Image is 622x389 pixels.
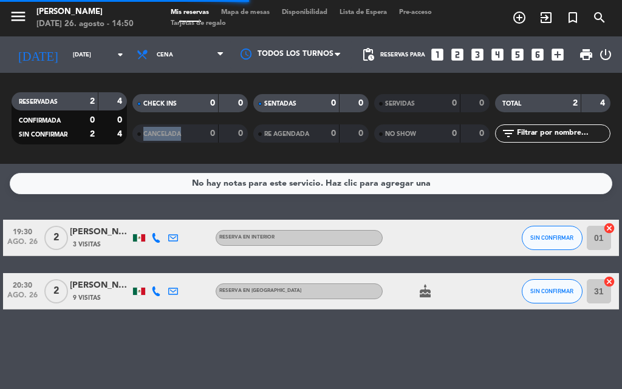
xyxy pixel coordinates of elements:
strong: 4 [117,130,125,138]
input: Filtrar por nombre... [516,127,610,140]
strong: 4 [117,97,125,106]
span: NO SHOW [385,131,416,137]
span: RESERVA EN [GEOGRAPHIC_DATA] [219,288,301,293]
button: SIN CONFIRMAR [522,226,583,250]
i: looks_6 [530,47,545,63]
span: SIN CONFIRMAR [530,288,573,294]
span: 3 Visitas [73,240,101,249]
strong: 2 [90,97,95,106]
div: [PERSON_NAME] [36,6,134,18]
i: search [592,10,607,25]
div: [PERSON_NAME] [70,279,131,293]
button: SIN CONFIRMAR [522,279,583,303]
strong: 0 [479,129,487,138]
span: SIN CONFIRMAR [19,132,67,138]
i: looks_one [429,47,445,63]
span: ago. 26 [7,291,38,305]
i: menu [9,7,27,25]
strong: 0 [331,99,336,107]
div: No hay notas para este servicio. Haz clic para agregar una [192,177,431,191]
span: SIN CONFIRMAR [530,234,573,241]
strong: 2 [573,99,578,107]
span: SERVIDAS [385,101,415,107]
i: looks_4 [490,47,505,63]
span: Tarjetas de regalo [165,20,232,27]
strong: 0 [452,99,457,107]
i: turned_in_not [566,10,580,25]
strong: 0 [358,99,366,107]
span: TOTAL [502,101,521,107]
span: Mis reservas [165,9,215,16]
span: print [579,47,593,62]
strong: 0 [90,116,95,124]
span: RESERVADAS [19,99,58,105]
span: 20:30 [7,277,38,291]
div: LOG OUT [598,36,613,73]
span: Pre-acceso [393,9,438,16]
span: RE AGENDADA [264,131,309,137]
strong: 0 [331,129,336,138]
span: 9 Visitas [73,293,101,303]
span: pending_actions [361,47,375,62]
i: power_settings_new [598,47,613,62]
i: cake [418,284,432,299]
span: 2 [44,226,68,250]
strong: 0 [210,129,215,138]
span: 2 [44,279,68,303]
i: arrow_drop_down [113,47,128,62]
strong: 0 [117,116,125,124]
strong: 0 [452,129,457,138]
i: looks_3 [470,47,485,63]
i: filter_list [501,126,516,141]
span: 19:30 [7,224,38,238]
i: add_box [550,47,566,63]
strong: 0 [358,129,366,138]
div: [PERSON_NAME] [70,225,131,239]
strong: 0 [479,99,487,107]
span: RESERVA EN INTERIOR [219,235,275,240]
i: cancel [603,276,615,288]
i: cancel [603,222,615,234]
div: [DATE] 26. agosto - 14:50 [36,18,134,30]
span: Lista de Espera [333,9,393,16]
span: Mapa de mesas [215,9,276,16]
strong: 2 [90,130,95,138]
i: looks_5 [510,47,525,63]
span: ago. 26 [7,238,38,252]
span: SENTADAS [264,101,296,107]
span: Disponibilidad [276,9,333,16]
strong: 0 [238,129,245,138]
i: exit_to_app [539,10,553,25]
strong: 4 [600,99,607,107]
strong: 0 [238,99,245,107]
button: menu [9,7,27,30]
span: Cena [157,52,173,58]
span: CHECK INS [143,101,177,107]
i: [DATE] [9,42,67,67]
span: CANCELADA [143,131,181,137]
span: CONFIRMADA [19,118,61,124]
i: looks_two [449,47,465,63]
span: Reservas para [380,52,425,58]
strong: 0 [210,99,215,107]
i: add_circle_outline [512,10,527,25]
